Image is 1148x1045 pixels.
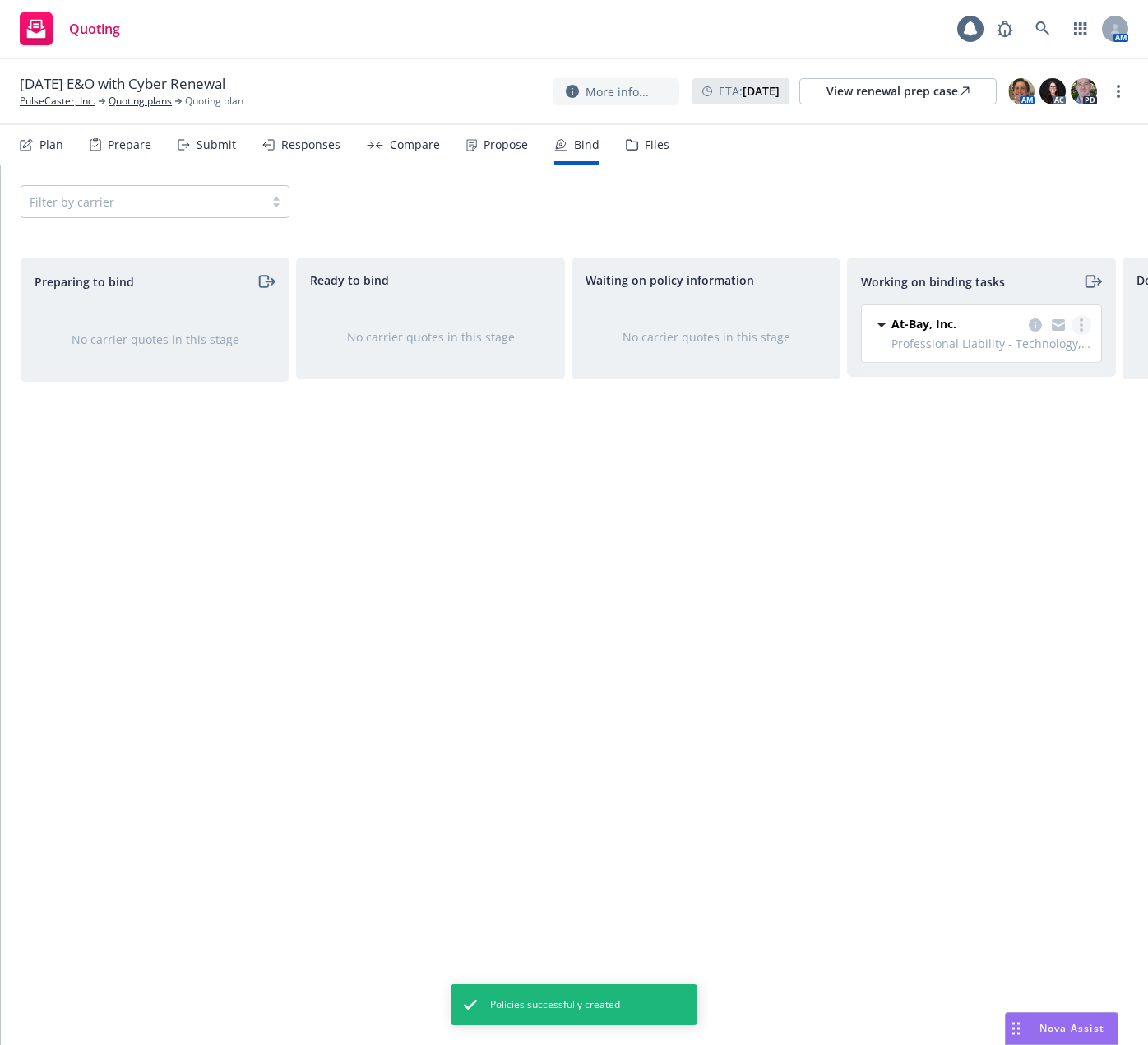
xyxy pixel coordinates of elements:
[1082,272,1102,291] a: moveRight
[490,997,620,1012] span: Policies successfully created
[1109,81,1128,101] a: more
[719,82,780,100] span: ETA :
[574,138,599,151] div: Bind
[826,79,970,104] div: View renewal prep case
[185,94,243,109] span: Quoting plan
[281,138,340,151] div: Responses
[799,78,997,104] a: View renewal prep case
[310,272,389,289] span: Ready to bind
[645,138,669,151] div: Files
[109,94,172,109] a: Quoting plans
[256,272,275,291] a: moveRight
[197,138,236,151] div: Submit
[1039,78,1066,104] img: photo
[1039,1021,1104,1035] span: Nova Assist
[108,138,151,151] div: Prepare
[743,83,780,99] strong: [DATE]
[1072,315,1091,335] a: more
[1026,12,1059,45] a: Search
[69,22,120,35] span: Quoting
[553,78,679,105] button: More info...
[20,74,225,94] span: [DATE] E&O with Cyber Renewal
[1064,12,1097,45] a: Switch app
[323,328,538,346] div: No carrier quotes in this stage
[988,12,1021,45] a: Report a Bug
[13,6,127,52] a: Quoting
[1048,315,1068,335] a: copy logging email
[48,331,262,348] div: No carrier quotes in this stage
[599,328,813,346] div: No carrier quotes in this stage
[891,335,1091,352] span: Professional Liability - Technology, Cyber Liability
[1071,78,1097,104] img: photo
[20,94,95,109] a: PulseCaster, Inc.
[861,273,1005,290] span: Working on binding tasks
[390,138,440,151] div: Compare
[35,273,134,290] span: Preparing to bind
[1006,1013,1026,1044] div: Drag to move
[586,272,754,289] span: Waiting on policy information
[891,315,956,332] span: At-Bay, Inc.
[484,138,528,151] div: Propose
[586,83,649,100] span: More info...
[39,138,63,151] div: Plan
[1005,1012,1118,1045] button: Nova Assist
[1025,315,1045,335] a: copy logging email
[1008,78,1035,104] img: photo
